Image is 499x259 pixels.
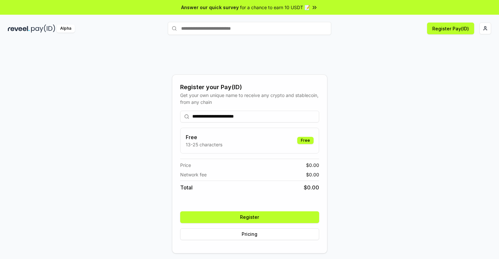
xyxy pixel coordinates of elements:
[304,184,319,191] span: $ 0.00
[306,162,319,169] span: $ 0.00
[240,4,310,11] span: for a chance to earn 10 USDT 📝
[180,171,207,178] span: Network fee
[186,133,222,141] h3: Free
[180,211,319,223] button: Register
[180,184,193,191] span: Total
[180,228,319,240] button: Pricing
[180,92,319,105] div: Get your own unique name to receive any crypto and stablecoin, from any chain
[180,83,319,92] div: Register your Pay(ID)
[297,137,314,144] div: Free
[306,171,319,178] span: $ 0.00
[57,24,75,33] div: Alpha
[181,4,239,11] span: Answer our quick survey
[427,23,474,34] button: Register Pay(ID)
[8,24,30,33] img: reveel_dark
[186,141,222,148] p: 13-25 characters
[180,162,191,169] span: Price
[31,24,55,33] img: pay_id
